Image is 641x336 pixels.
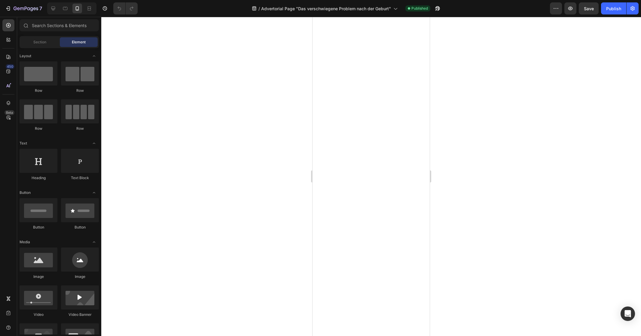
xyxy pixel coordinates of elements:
[72,39,86,45] span: Element
[113,2,138,14] div: Undo/Redo
[61,312,99,317] div: Video Banner
[20,53,31,59] span: Layout
[20,225,57,230] div: Button
[2,2,45,14] button: 7
[621,306,635,321] div: Open Intercom Messenger
[20,190,31,195] span: Button
[6,64,14,69] div: 450
[601,2,626,14] button: Publish
[579,2,599,14] button: Save
[20,126,57,131] div: Row
[39,5,42,12] p: 7
[61,274,99,279] div: Image
[20,175,57,181] div: Heading
[20,239,30,245] span: Media
[20,141,27,146] span: Text
[89,188,99,198] span: Toggle open
[258,5,260,12] span: /
[5,110,14,115] div: Beta
[20,88,57,93] div: Row
[61,175,99,181] div: Text Block
[89,237,99,247] span: Toggle open
[261,5,391,12] span: Advertorial Page "Das verschwiegene Problem nach der Geburt"
[20,312,57,317] div: Video
[89,51,99,61] span: Toggle open
[61,88,99,93] div: Row
[61,225,99,230] div: Button
[313,17,430,336] iframe: Design area
[33,39,46,45] span: Section
[89,138,99,148] span: Toggle open
[411,6,428,11] span: Published
[20,274,57,279] div: Image
[584,6,594,11] span: Save
[606,5,621,12] div: Publish
[61,126,99,131] div: Row
[20,19,99,31] input: Search Sections & Elements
